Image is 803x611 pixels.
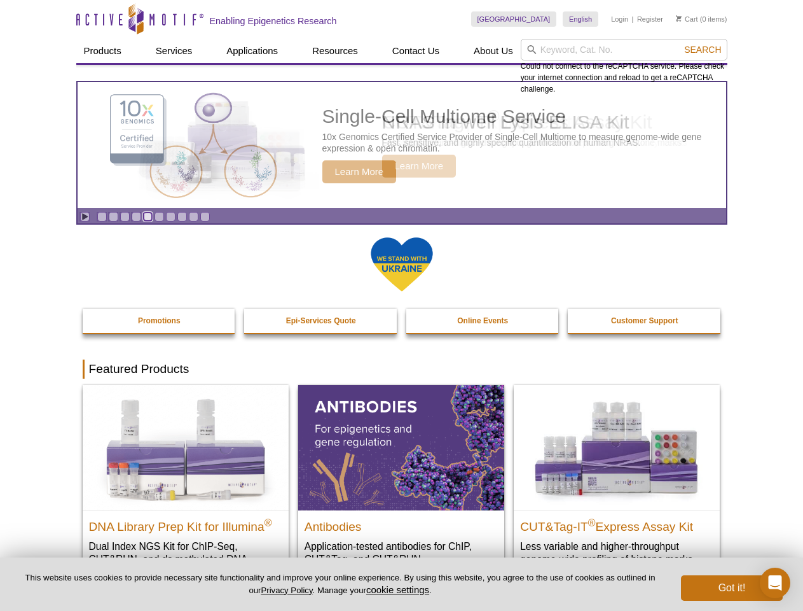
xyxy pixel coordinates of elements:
a: English [563,11,598,27]
li: | [632,11,634,27]
a: Register [637,15,663,24]
a: Promotions [83,309,237,333]
a: Go to slide 6 [154,212,164,221]
a: Epi-Services Quote [244,309,398,333]
h2: Featured Products [83,360,721,379]
a: About Us [466,39,521,63]
h2: Antibodies [305,514,498,533]
p: This website uses cookies to provide necessary site functionality and improve your online experie... [20,572,660,596]
a: Go to slide 5 [143,212,153,221]
a: Toggle autoplay [80,212,90,221]
p: Dual Index NGS Kit for ChIP-Seq, CUT&RUN, and ds methylated DNA assays. [89,540,282,579]
img: Your Cart [676,15,682,22]
a: Go to slide 9 [189,212,198,221]
button: Search [680,44,725,55]
a: [GEOGRAPHIC_DATA] [471,11,557,27]
a: CUT&Tag-IT® Express Assay Kit CUT&Tag-IT®Express Assay Kit Less variable and higher-throughput ge... [514,385,720,578]
a: Contact Us [385,39,447,63]
sup: ® [264,517,272,528]
li: (0 items) [676,11,727,27]
a: Customer Support [568,309,722,333]
img: All Antibodies [298,385,504,510]
div: Could not connect to the reCAPTCHA service. Please check your internet connection and reload to g... [521,39,727,95]
a: Go to slide 8 [177,212,187,221]
a: DNA Library Prep Kit for Illumina DNA Library Prep Kit for Illumina® Dual Index NGS Kit for ChIP-... [83,385,289,591]
a: Privacy Policy [261,586,312,595]
img: We Stand With Ukraine [370,236,434,293]
a: Go to slide 10 [200,212,210,221]
img: CUT&Tag-IT® Express Assay Kit [514,385,720,510]
a: Cart [676,15,698,24]
div: Open Intercom Messenger [760,568,790,598]
h2: CUT&Tag-IT Express Assay Kit [520,514,713,533]
a: Services [148,39,200,63]
a: Applications [219,39,285,63]
a: Go to slide 2 [109,212,118,221]
strong: Customer Support [611,316,678,325]
button: Got it! [681,575,783,601]
input: Keyword, Cat. No. [521,39,727,60]
a: Login [611,15,628,24]
span: Search [684,45,721,55]
a: Products [76,39,129,63]
h2: DNA Library Prep Kit for Illumina [89,514,282,533]
strong: Epi-Services Quote [286,316,356,325]
button: cookie settings [366,584,429,595]
a: Resources [305,39,366,63]
sup: ® [588,517,596,528]
strong: Promotions [138,316,181,325]
a: Go to slide 1 [97,212,107,221]
a: All Antibodies Antibodies Application-tested antibodies for ChIP, CUT&Tag, and CUT&RUN. [298,385,504,578]
h2: Enabling Epigenetics Research [210,15,337,27]
img: DNA Library Prep Kit for Illumina [83,385,289,510]
a: Online Events [406,309,560,333]
a: Go to slide 3 [120,212,130,221]
p: Less variable and higher-throughput genome-wide profiling of histone marks​. [520,540,713,566]
a: Go to slide 4 [132,212,141,221]
p: Application-tested antibodies for ChIP, CUT&Tag, and CUT&RUN. [305,540,498,566]
strong: Online Events [457,316,508,325]
a: Go to slide 7 [166,212,175,221]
